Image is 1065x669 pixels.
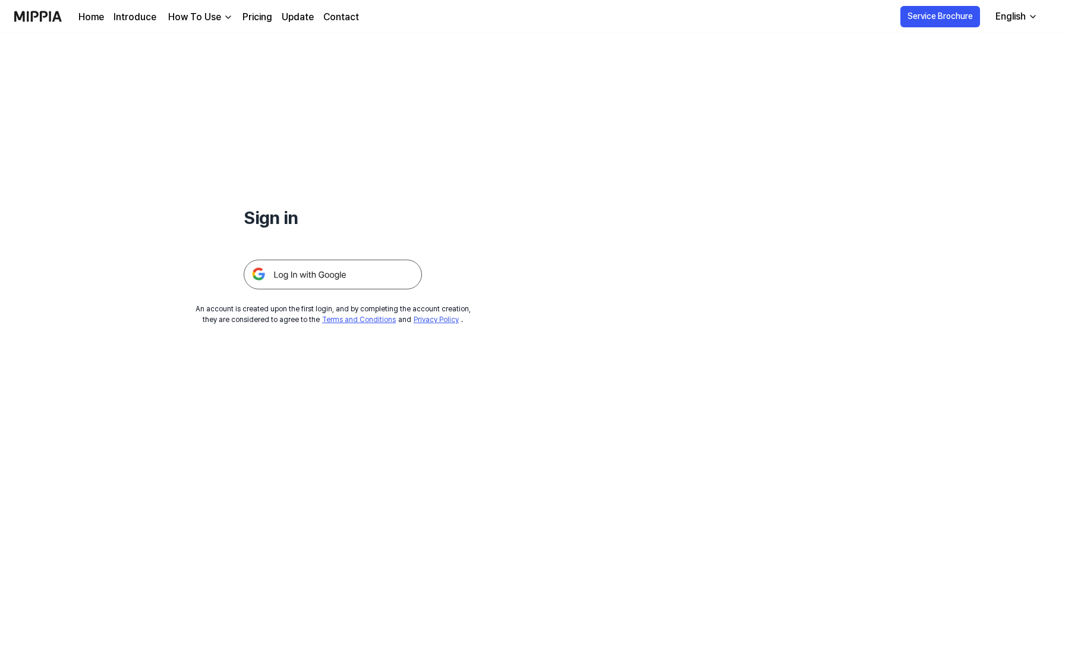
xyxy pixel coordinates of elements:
h1: Sign in [244,204,422,231]
a: Pricing [242,10,272,24]
img: 구글 로그인 버튼 [244,260,422,289]
a: Introduce [114,10,156,24]
div: How To Use [166,10,223,24]
img: down [223,12,233,22]
div: English [993,10,1028,24]
a: Contact [323,10,359,24]
button: Service Brochure [900,6,980,27]
a: Home [78,10,104,24]
button: How To Use [166,10,233,24]
a: Terms and Conditions [322,315,396,324]
a: Update [282,10,314,24]
div: An account is created upon the first login, and by completing the account creation, they are cons... [196,304,471,325]
a: Privacy Policy [414,315,459,324]
button: English [986,5,1045,29]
